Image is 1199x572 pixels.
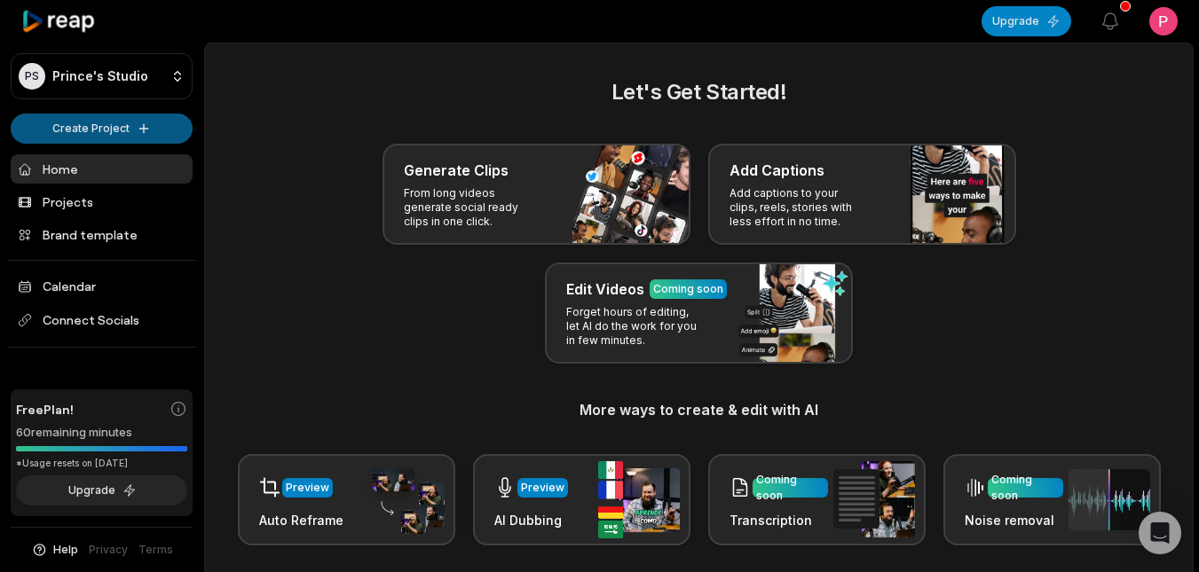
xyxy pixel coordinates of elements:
p: Prince's Studio [52,68,148,84]
a: Calendar [11,271,193,301]
img: auto_reframe.png [363,466,445,535]
a: Terms [138,542,173,558]
p: Forget hours of editing, let AI do the work for you in few minutes. [566,305,704,348]
button: Upgrade [982,6,1071,36]
h3: Add Captions [730,160,824,181]
h2: Let's Get Started! [226,76,1171,108]
h3: AI Dubbing [494,511,568,529]
img: transcription.png [833,461,915,537]
h3: Transcription [730,511,828,529]
div: 60 remaining minutes [16,424,187,442]
div: Coming soon [991,472,1060,504]
button: Upgrade [16,475,187,505]
span: Connect Socials [11,304,193,336]
h3: Auto Reframe [259,511,343,529]
a: Privacy [89,542,128,558]
h3: More ways to create & edit with AI [226,399,1171,420]
p: Add captions to your clips, reels, stories with less effort in no time. [730,186,867,229]
div: PS [19,63,45,90]
div: *Usage resets on [DATE] [16,457,187,470]
span: Help [53,542,78,558]
a: Projects [11,187,193,216]
h3: Noise removal [965,511,1063,529]
a: Brand template [11,220,193,249]
div: Preview [521,480,564,496]
p: From long videos generate social ready clips in one click. [404,186,541,229]
div: Coming soon [653,281,723,297]
button: Create Project [11,114,193,144]
div: Open Intercom Messenger [1139,512,1181,554]
a: Home [11,154,193,184]
img: noise_removal.png [1069,469,1150,530]
span: Free Plan! [16,400,74,419]
div: Coming soon [756,472,824,504]
div: Preview [286,480,329,496]
button: Help [31,542,78,558]
h3: Generate Clips [404,160,509,181]
img: ai_dubbing.png [598,461,680,538]
h3: Edit Videos [566,278,644,300]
